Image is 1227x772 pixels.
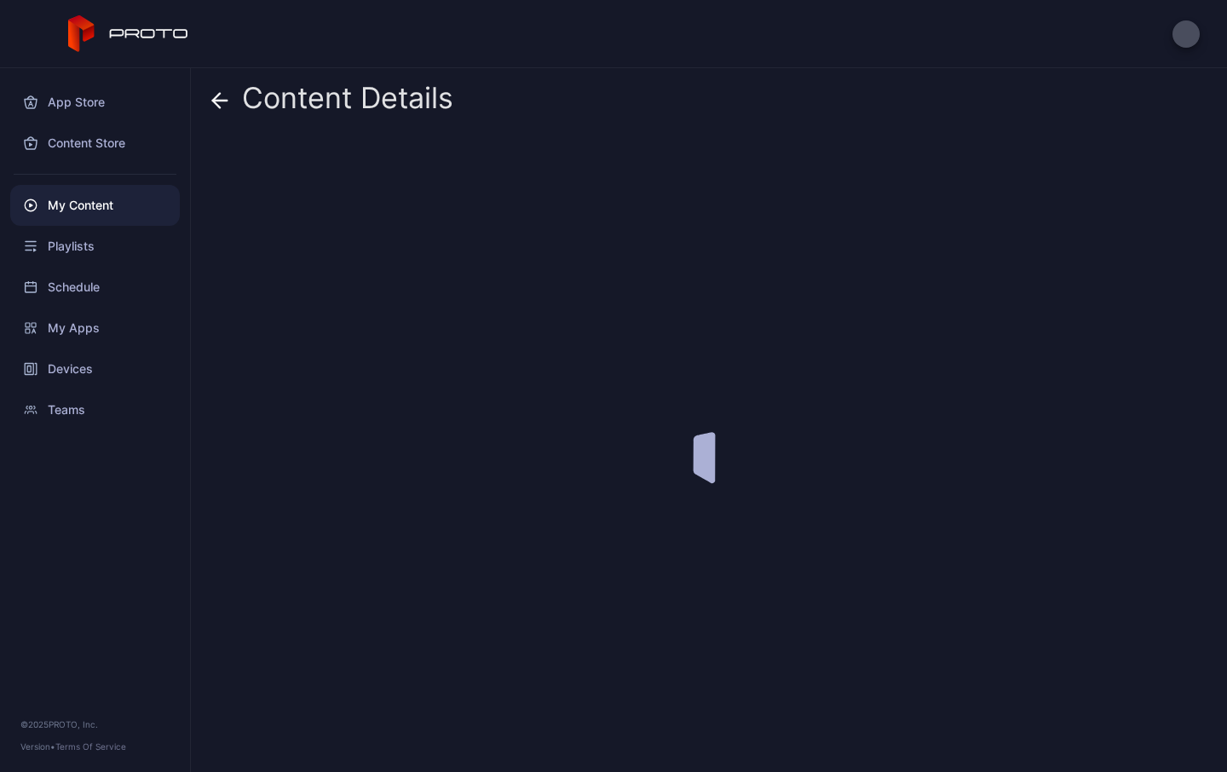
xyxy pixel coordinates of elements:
[10,82,180,123] a: App Store
[10,308,180,349] a: My Apps
[211,82,453,123] div: Content Details
[20,741,55,752] span: Version •
[10,389,180,430] a: Teams
[10,185,180,226] a: My Content
[55,741,126,752] a: Terms Of Service
[10,349,180,389] a: Devices
[10,267,180,308] a: Schedule
[10,226,180,267] a: Playlists
[20,717,170,731] div: © 2025 PROTO, Inc.
[10,123,180,164] a: Content Store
